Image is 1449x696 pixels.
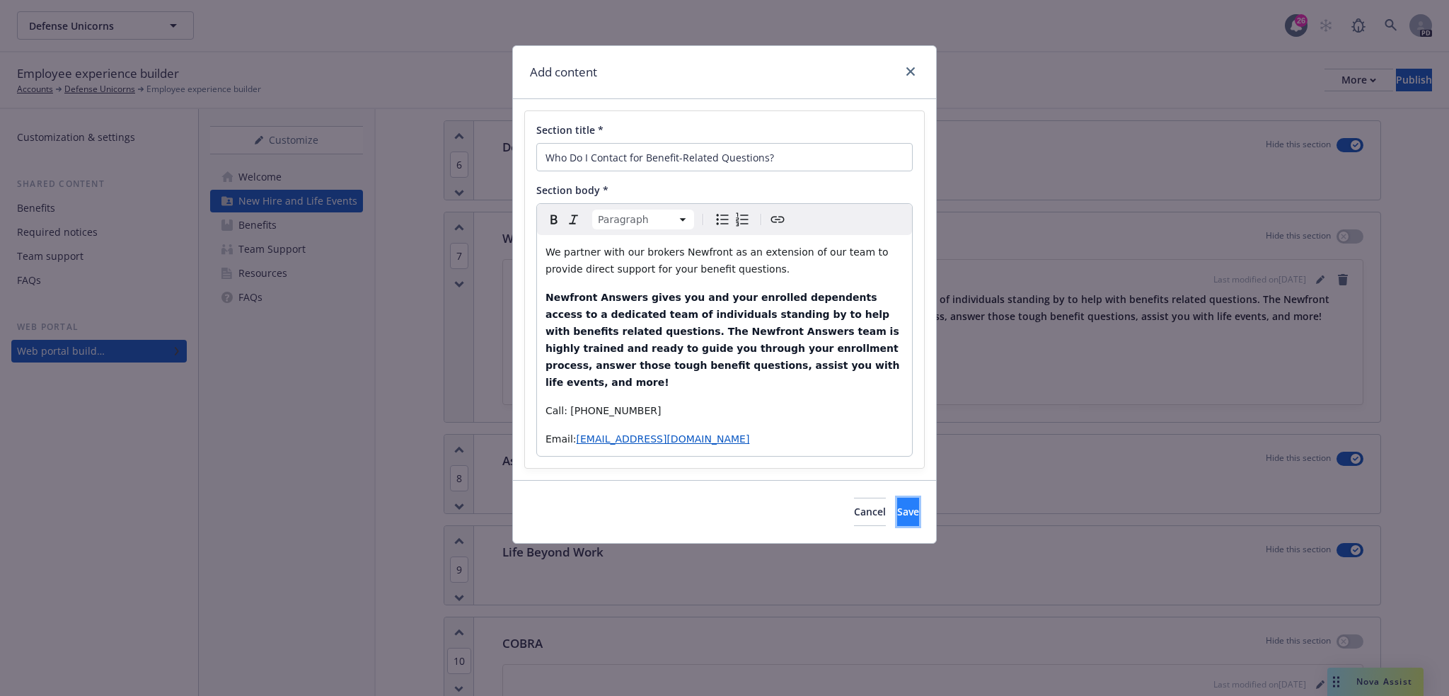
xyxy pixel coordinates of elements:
span: Email: [545,433,577,445]
span: Call: [PHONE_NUMBER] [545,405,662,416]
input: Add title here [536,143,913,171]
div: editable markdown [537,235,912,456]
h1: Add content [530,63,597,81]
button: Save [897,498,919,526]
button: Block type [592,210,694,229]
span: Section body * [536,183,608,197]
strong: Newfront Answers gives you and your enrolled dependents access to a dedicated team of individuals... [545,292,903,388]
button: Create link [768,210,787,229]
button: Cancel [854,498,886,526]
span: Section title * [536,123,604,137]
span: We partner with our brokers Newfront as an extension of our team to provide direct support for yo... [545,246,891,275]
button: Numbered list [732,210,752,229]
a: close [902,63,919,80]
span: Cancel [854,505,886,518]
div: toggle group [712,210,752,229]
button: Bulleted list [712,210,732,229]
button: Italic [564,210,584,229]
span: Save [897,505,919,518]
a: [EMAIL_ADDRESS][DOMAIN_NAME] [577,433,750,445]
button: Bold [544,210,564,229]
